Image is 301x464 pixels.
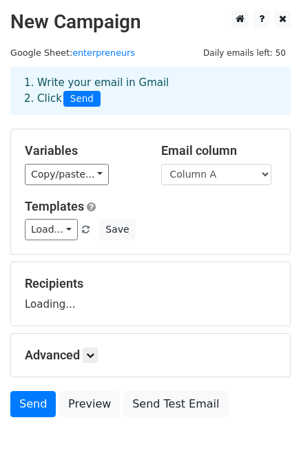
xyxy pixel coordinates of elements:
a: Preview [59,391,120,417]
h2: New Campaign [10,10,291,34]
a: Copy/paste... [25,164,109,185]
a: enterpreneurs [72,48,135,58]
span: Send [63,91,101,107]
a: Daily emails left: 50 [198,48,291,58]
button: Save [99,219,135,240]
a: Load... [25,219,78,240]
a: Send [10,391,56,417]
h5: Variables [25,143,141,158]
div: Loading... [25,276,276,312]
h5: Email column [161,143,277,158]
div: 1. Write your email in Gmail 2. Click [14,75,287,107]
h5: Recipients [25,276,276,291]
span: Daily emails left: 50 [198,45,291,61]
a: Send Test Email [123,391,228,417]
h5: Advanced [25,348,276,363]
small: Google Sheet: [10,48,135,58]
a: Templates [25,199,84,213]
